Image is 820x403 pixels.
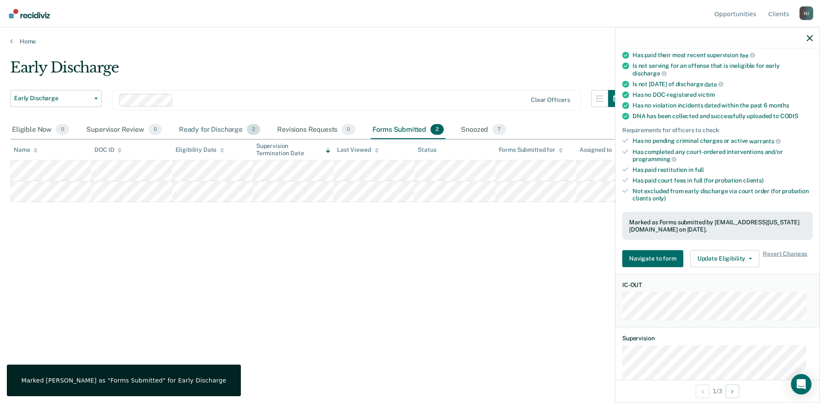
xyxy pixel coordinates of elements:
div: Snoozed [459,121,507,139]
span: fee [740,52,755,58]
div: DNA has been collected and successfully uploaded to [633,113,813,120]
div: Has paid their most recent supervision [633,51,813,59]
span: 0 [342,124,355,135]
div: Revisions Requests [275,121,357,139]
div: Assigned to [580,146,620,154]
div: Has paid restitution in [633,166,813,174]
div: Has no violation incidents dated within the past 6 [633,102,813,109]
div: Name [14,146,38,154]
div: Last Viewed [337,146,378,154]
img: Recidiviz [9,9,50,18]
div: Ready for Discharge [177,121,262,139]
dt: Supervision [622,334,813,342]
div: H J [799,6,813,20]
div: Has paid court fees in full (for probation [633,177,813,184]
span: discharge [633,70,667,76]
div: Early Discharge [10,59,625,83]
dt: IC-OUT [622,281,813,288]
span: Revert Changes [763,250,807,267]
div: Status [418,146,436,154]
span: clients) [743,177,764,183]
div: Is not [DATE] of discharge [633,80,813,88]
span: warrants [749,137,781,144]
div: Forms Submitted for [499,146,563,154]
span: 2 [247,124,260,135]
div: Eligible Now [10,121,71,139]
div: Has no DOC-registered [633,91,813,99]
button: Update Eligibility [690,250,759,267]
a: Home [10,38,810,45]
div: Not excluded from early discharge via court order (for probation clients [633,187,813,202]
div: Marked [PERSON_NAME] as "Forms Submitted" for Early Discharge [21,377,226,384]
span: Early Discharge [14,95,91,102]
span: victim [698,91,715,98]
span: CODIS [780,113,798,119]
div: Marked as Forms submitted by [EMAIL_ADDRESS][US_STATE][DOMAIN_NAME] on [DATE]. [629,219,806,233]
div: Requirements for officers to check [622,127,813,134]
div: DOC ID [94,146,122,154]
div: Supervisor Review [85,121,164,139]
span: full [695,166,704,173]
span: 0 [149,124,162,135]
span: programming [633,156,676,162]
button: Profile dropdown button [799,6,813,20]
span: 0 [56,124,69,135]
button: Navigate to form [622,250,683,267]
span: months [769,102,789,109]
button: Previous Opportunity [696,384,709,398]
div: Supervision Termination Date [256,142,330,157]
div: Is not serving for an offense that is ineligible for early [633,62,813,77]
div: Has no pending criminal charges or active [633,137,813,145]
div: Clear officers [531,96,570,104]
div: Forms Submitted [371,121,446,139]
span: 2 [430,124,444,135]
div: Open Intercom Messenger [791,374,811,394]
span: only) [653,194,666,201]
div: 1 / 3 [615,380,820,402]
button: Next Opportunity [726,384,739,398]
a: Navigate to form link [622,250,687,267]
div: Eligibility Date [176,146,225,154]
span: date [704,81,723,87]
span: 7 [492,124,506,135]
div: Has completed any court-ordered interventions and/or [633,148,813,162]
